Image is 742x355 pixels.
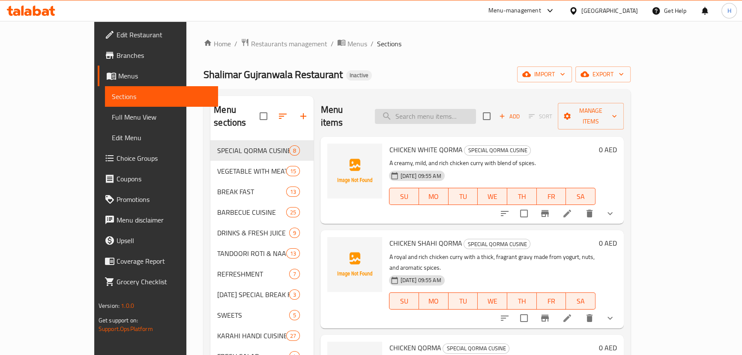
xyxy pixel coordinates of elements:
span: Select section first [523,110,558,123]
a: Edit menu item [562,208,572,219]
span: BREAK FAST [217,187,286,197]
p: A creamy, mild, and rich chicken curry with blend of spices. [389,158,595,168]
span: 15 [287,167,299,175]
span: SPECIAL QORMA CUSINE [443,343,509,353]
span: SA [569,295,592,307]
span: 25 [287,208,299,217]
div: TANDOORI ROTI & NAAN13 [210,243,314,264]
span: Select section [478,107,496,125]
div: items [286,166,300,176]
span: SWEETS [217,310,289,320]
span: 1.0.0 [121,300,134,311]
button: WE [478,188,507,205]
button: TH [507,188,537,205]
span: Select all sections [254,107,272,125]
span: 7 [290,270,299,278]
span: Coverage Report [117,256,211,266]
button: MO [419,292,449,310]
span: Menus [118,71,211,81]
span: TANDOORI ROTI & NAAN [217,248,286,259]
span: 13 [287,250,299,258]
div: SPECIAL QORMA CUSINE [464,239,530,249]
span: Inactive [346,72,372,79]
span: Version: [99,300,120,311]
div: items [286,331,300,341]
h2: Menu sections [214,103,260,129]
h6: 0 AED [599,342,617,354]
div: SUNDAY SPECIAL BREAK FAST [217,289,289,300]
div: items [289,269,300,279]
button: SA [566,188,595,205]
a: Menu disclaimer [98,210,218,230]
span: 5 [290,311,299,319]
div: Inactive [346,70,372,81]
p: A royal and rich chicken curry with a thick, fragrant gravy made from yogurt, nuts, and aromatic ... [389,252,595,273]
img: CHICKEN SHAHI QORMA [327,237,382,292]
button: TU [449,188,478,205]
div: [GEOGRAPHIC_DATA] [581,6,638,15]
span: Menu disclaimer [117,215,211,225]
a: Restaurants management [241,38,327,49]
span: 3 [290,291,299,299]
a: Menus [337,38,367,49]
span: Menus [347,39,367,49]
span: SPECIAL QORMA CUSINE [217,145,289,156]
button: MO [419,188,449,205]
span: FR [540,295,563,307]
a: Edit Menu [105,127,218,148]
span: Full Menu View [112,112,211,122]
span: SU [393,295,416,307]
div: items [286,187,300,197]
h6: 0 AED [599,144,617,156]
button: SA [566,292,595,310]
span: Add item [496,110,523,123]
span: REFRESHMENT [217,269,289,279]
span: SU [393,190,416,203]
div: items [289,145,300,156]
li: / [234,39,237,49]
div: items [289,289,300,300]
svg: Show Choices [605,313,615,323]
span: Grocery Checklist [117,277,211,287]
span: Choice Groups [117,153,211,163]
span: Promotions [117,194,211,205]
a: Edit Restaurant [98,24,218,45]
span: [DATE] 09:55 AM [397,276,444,284]
input: search [375,109,476,124]
span: Sections [377,39,401,49]
span: 8 [290,147,299,155]
span: VEGETABLE WITH MEAT [217,166,286,176]
button: sort-choices [494,308,515,328]
div: Menu-management [488,6,541,16]
button: show more [600,308,620,328]
button: delete [579,203,600,224]
span: KARAHI HANDI CUISINE [217,331,286,341]
span: TU [452,190,475,203]
a: Coupons [98,168,218,189]
button: Add section [293,106,314,126]
button: FR [537,188,566,205]
span: Get support on: [99,315,138,326]
div: VEGETABLE WITH MEAT15 [210,161,314,181]
span: TH [511,295,533,307]
div: BREAK FAST13 [210,181,314,202]
span: [DATE] SPECIAL BREAK FAST [217,289,289,300]
div: BARBECUE CUISINE25 [210,202,314,223]
a: Support.OpsPlatform [99,323,153,334]
div: items [289,228,300,238]
div: items [289,310,300,320]
span: Manage items [565,105,617,127]
button: delete [579,308,600,328]
button: TU [449,292,478,310]
span: [DATE] 09:55 AM [397,172,444,180]
span: H [727,6,731,15]
div: DRINKS & FRESH JUICE9 [210,223,314,243]
span: BARBECUE CUISINE [217,207,286,217]
span: Add [498,111,521,121]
